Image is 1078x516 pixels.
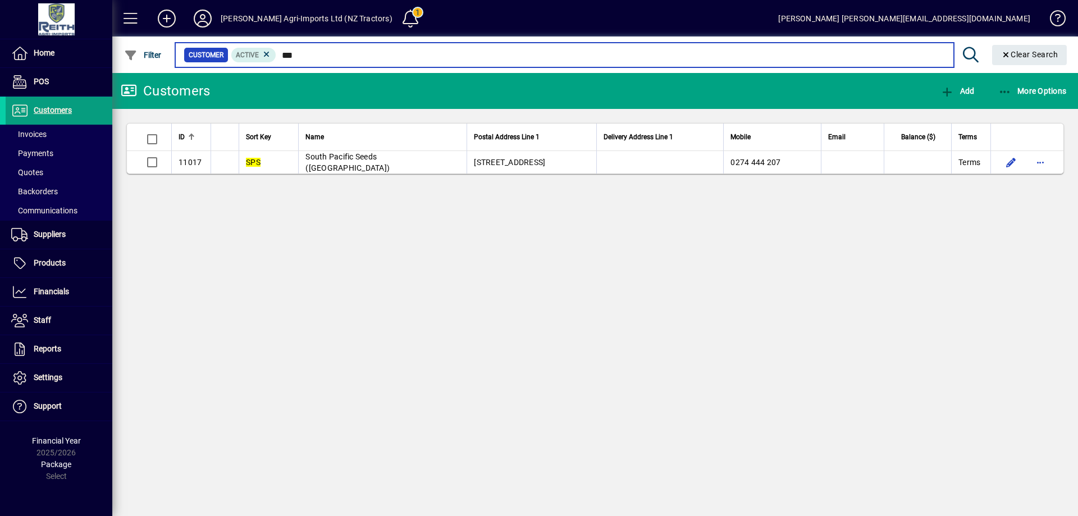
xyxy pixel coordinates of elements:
[6,392,112,421] a: Support
[474,131,540,143] span: Postal Address Line 1
[6,278,112,306] a: Financials
[305,152,390,172] span: South Pacific Seeds ([GEOGRAPHIC_DATA])
[6,144,112,163] a: Payments
[34,230,66,239] span: Suppliers
[6,249,112,277] a: Products
[11,168,43,177] span: Quotes
[34,48,54,57] span: Home
[474,158,545,167] span: [STREET_ADDRESS]
[34,287,69,296] span: Financials
[958,157,980,168] span: Terms
[231,48,276,62] mat-chip: Activation Status: Active
[32,436,81,445] span: Financial Year
[604,131,673,143] span: Delivery Address Line 1
[179,131,185,143] span: ID
[149,8,185,29] button: Add
[6,364,112,392] a: Settings
[34,258,66,267] span: Products
[891,131,945,143] div: Balance ($)
[730,158,780,167] span: 0274 444 207
[34,373,62,382] span: Settings
[34,401,62,410] span: Support
[992,45,1067,65] button: Clear
[998,86,1067,95] span: More Options
[34,106,72,115] span: Customers
[11,206,77,215] span: Communications
[305,131,324,143] span: Name
[6,335,112,363] a: Reports
[179,131,204,143] div: ID
[6,163,112,182] a: Quotes
[41,460,71,469] span: Package
[6,68,112,96] a: POS
[6,39,112,67] a: Home
[938,81,977,101] button: Add
[1031,153,1049,171] button: More options
[34,77,49,86] span: POS
[730,131,814,143] div: Mobile
[305,131,460,143] div: Name
[1001,50,1058,59] span: Clear Search
[221,10,392,28] div: [PERSON_NAME] Agri-Imports Ltd (NZ Tractors)
[6,221,112,249] a: Suppliers
[121,82,210,100] div: Customers
[1042,2,1064,39] a: Knowledge Base
[189,49,223,61] span: Customer
[730,131,751,143] span: Mobile
[6,125,112,144] a: Invoices
[11,187,58,196] span: Backorders
[778,10,1030,28] div: [PERSON_NAME] [PERSON_NAME][EMAIL_ADDRESS][DOMAIN_NAME]
[121,45,165,65] button: Filter
[828,131,877,143] div: Email
[828,131,846,143] span: Email
[995,81,1070,101] button: More Options
[246,131,271,143] span: Sort Key
[901,131,935,143] span: Balance ($)
[940,86,974,95] span: Add
[11,149,53,158] span: Payments
[185,8,221,29] button: Profile
[6,201,112,220] a: Communications
[11,130,47,139] span: Invoices
[179,158,202,167] span: 11017
[958,131,977,143] span: Terms
[246,158,261,167] em: SPS
[124,51,162,60] span: Filter
[236,51,259,59] span: Active
[1002,153,1020,171] button: Edit
[34,344,61,353] span: Reports
[6,182,112,201] a: Backorders
[6,307,112,335] a: Staff
[34,316,51,325] span: Staff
